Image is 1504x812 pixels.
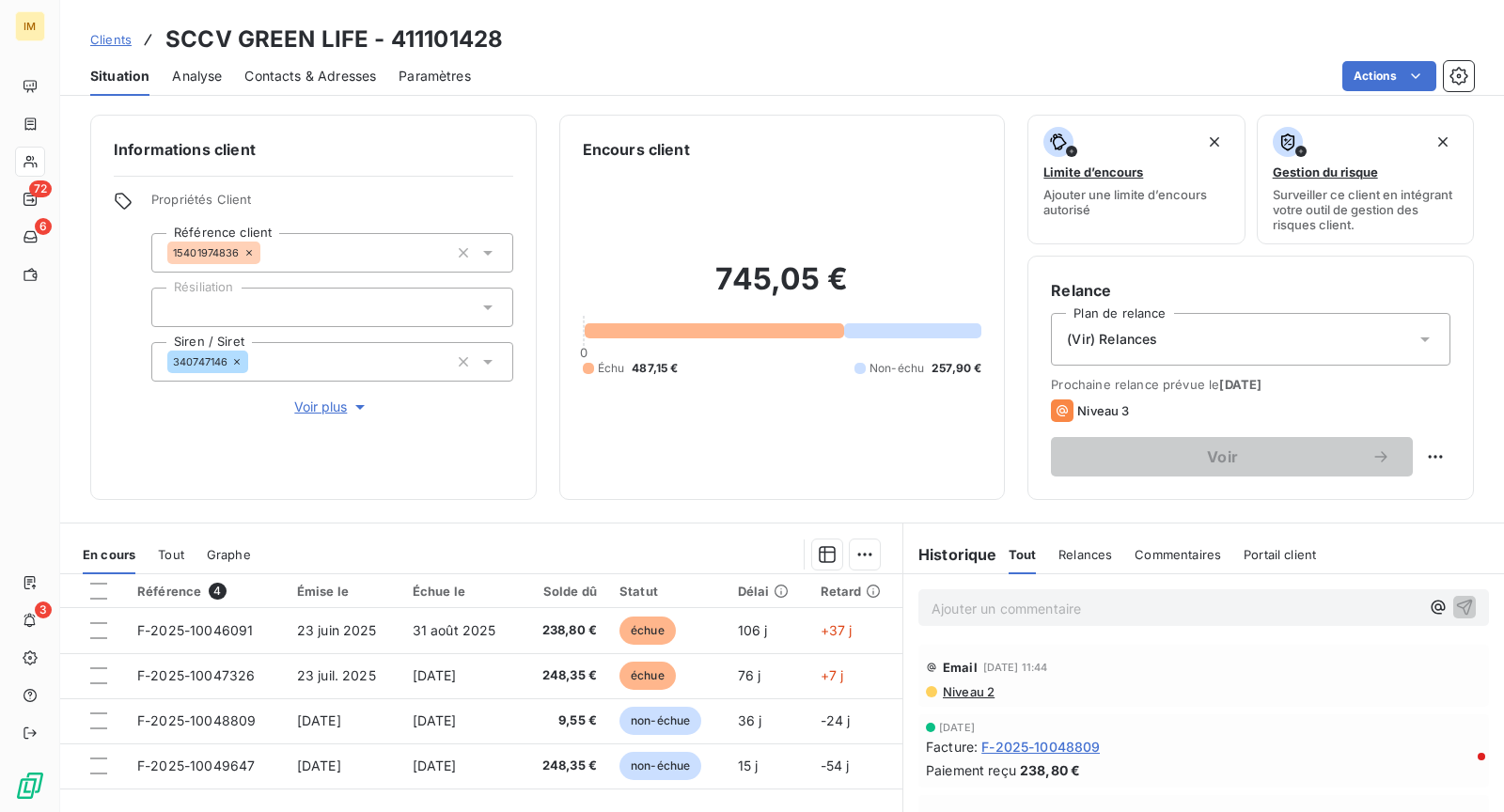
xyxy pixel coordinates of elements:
[821,712,851,728] span: -24 j
[1077,403,1129,418] span: Niveau 3
[869,360,924,377] span: Non-échu
[1342,61,1436,91] button: Actions
[248,353,263,370] input: Ajouter une valeur
[413,622,496,638] span: 31 août 2025
[207,547,251,562] span: Graphe
[983,662,1048,673] span: [DATE] 11:44
[632,360,678,377] span: 487,15 €
[821,757,850,773] span: -54 j
[1043,164,1143,180] span: Limite d’encours
[1219,377,1261,392] span: [DATE]
[151,192,513,218] span: Propriétés Client
[83,547,135,562] span: En cours
[294,398,369,416] span: Voir plus
[1135,547,1221,562] span: Commentaires
[583,260,982,317] h2: 745,05 €
[413,584,509,599] div: Échue le
[619,662,676,690] span: échue
[583,138,690,161] h6: Encours client
[297,584,390,599] div: Émise le
[137,757,255,773] span: F-2025-10049647
[738,712,762,728] span: 36 j
[35,218,52,235] span: 6
[738,584,798,599] div: Délai
[1067,330,1157,349] span: (Vir) Relances
[532,584,597,599] div: Solde dû
[90,30,132,49] a: Clients
[137,667,255,683] span: F-2025-10047326
[15,11,45,41] div: IM
[941,684,995,699] span: Niveau 2
[598,360,625,377] span: Échu
[532,621,597,640] span: 238,80 €
[926,737,978,757] span: Facture :
[413,712,457,728] span: [DATE]
[1273,187,1458,232] span: Surveiller ce client en intégrant votre outil de gestion des risques client.
[981,737,1100,757] span: F-2025-10048809
[1273,164,1378,180] span: Gestion du risque
[1051,279,1450,302] h6: Relance
[532,757,597,775] span: 248,35 €
[1051,437,1413,476] button: Voir
[821,622,853,638] span: +37 j
[165,23,503,56] h3: SCCV GREEN LIFE - 411101428
[1440,748,1485,793] iframe: Intercom live chat
[1244,547,1316,562] span: Portail client
[114,138,513,161] h6: Informations client
[580,345,587,360] span: 0
[151,397,513,417] button: Voir plus
[619,752,701,780] span: non-échue
[738,622,768,638] span: 106 j
[738,667,761,683] span: 76 j
[939,722,975,733] span: [DATE]
[1020,760,1080,780] span: 238,80 €
[15,771,45,801] img: Logo LeanPay
[903,543,997,566] h6: Historique
[1073,449,1371,464] span: Voir
[738,757,759,773] span: 15 j
[29,180,52,197] span: 72
[137,583,274,600] div: Référence
[1058,547,1112,562] span: Relances
[90,67,149,86] span: Situation
[619,707,701,735] span: non-échue
[413,667,457,683] span: [DATE]
[943,660,978,675] span: Email
[260,244,275,261] input: Ajouter une valeur
[137,622,253,638] span: F-2025-10046091
[399,67,471,86] span: Paramètres
[167,299,182,316] input: Ajouter une valeur
[532,711,597,730] span: 9,55 €
[532,666,597,685] span: 248,35 €
[172,67,222,86] span: Analyse
[932,360,981,377] span: 257,90 €
[1043,187,1229,217] span: Ajouter une limite d’encours autorisé
[173,247,240,258] span: 15401974836
[926,760,1016,780] span: Paiement reçu
[1257,115,1474,244] button: Gestion du risqueSurveiller ce client en intégrant votre outil de gestion des risques client.
[619,617,676,645] span: échue
[297,622,377,638] span: 23 juin 2025
[173,356,227,367] span: 340747146
[1051,377,1450,392] span: Prochaine relance prévue le
[35,601,52,618] span: 3
[244,67,376,86] span: Contacts & Adresses
[209,583,226,600] span: 4
[297,712,341,728] span: [DATE]
[619,584,715,599] div: Statut
[90,32,132,47] span: Clients
[1009,547,1037,562] span: Tout
[158,547,184,562] span: Tout
[297,667,376,683] span: 23 juil. 2025
[1027,115,1245,244] button: Limite d’encoursAjouter une limite d’encours autorisé
[821,667,844,683] span: +7 j
[413,757,457,773] span: [DATE]
[297,757,341,773] span: [DATE]
[821,584,891,599] div: Retard
[137,712,256,728] span: F-2025-10048809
